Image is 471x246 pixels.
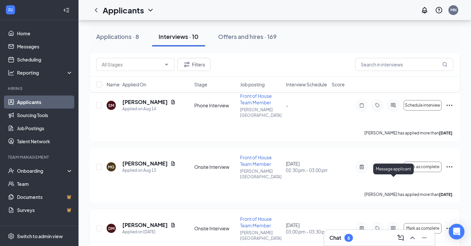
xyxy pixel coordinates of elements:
div: Team Management [8,154,72,160]
a: Job Postings [17,122,73,135]
div: DM [108,226,114,231]
div: SM [108,103,114,108]
div: Switch to admin view [17,233,63,239]
span: Interview Schedule [286,81,327,88]
div: [DATE] [286,160,328,173]
div: Onsite Interview [194,164,236,170]
div: Onsite Interview [194,225,236,232]
svg: QuestionInfo [435,6,443,14]
span: Front of House Team Member [240,154,272,167]
svg: MagnifyingGlass [442,62,447,67]
div: Applications · 8 [96,32,139,41]
span: Stage [194,81,207,88]
div: Hiring [8,86,72,91]
svg: Ellipses [445,224,453,232]
div: Applied on Aug 13 [122,167,176,174]
a: DocumentsCrown [17,190,73,203]
svg: Notifications [421,6,428,14]
a: Sourcing Tools [17,109,73,122]
p: [PERSON_NAME] has applied more than . [364,130,453,136]
svg: ActiveChat [389,103,397,108]
div: Offers and hires · 169 [218,32,277,41]
svg: ChevronLeft [92,6,100,14]
svg: ActiveChat [389,226,397,231]
div: Message applicant [373,164,414,174]
span: Mark as complete [406,165,439,169]
h5: [PERSON_NAME] [122,160,168,167]
h5: [PERSON_NAME] [122,98,168,106]
p: [PERSON_NAME][GEOGRAPHIC_DATA] [240,107,282,118]
svg: Ellipses [445,101,453,109]
svg: Document [170,222,176,228]
svg: ActiveNote [358,164,366,169]
svg: Ellipses [445,163,453,171]
svg: Tag [374,103,381,108]
span: 03:00 pm - 03:30 pm [286,228,328,235]
input: Search in interviews [355,58,453,71]
span: Mark as complete [406,226,439,231]
div: MN [450,7,457,13]
div: Interviews · 10 [159,32,199,41]
div: Applied on Aug 14 [122,106,176,112]
div: Phone Interview [194,102,236,109]
span: Front of House Team Member [240,216,272,228]
svg: Document [170,161,176,166]
b: [DATE] [439,192,452,197]
svg: Filter [183,61,191,68]
span: Job posting [240,81,265,88]
a: Messages [17,40,73,53]
a: Talent Network [17,135,73,148]
svg: ActiveNote [358,226,366,231]
svg: Tag [374,226,381,231]
h3: Chat [329,234,341,241]
svg: ChevronDown [164,62,169,67]
p: [PERSON_NAME][GEOGRAPHIC_DATA] [240,168,282,180]
svg: UserCheck [8,167,14,174]
span: Name · Applied On [107,81,146,88]
svg: Settings [8,233,14,239]
a: Applicants [17,96,73,109]
span: Score [332,81,345,88]
div: MG [108,164,114,170]
p: [PERSON_NAME] has applied more than . [364,192,453,197]
svg: Document [170,99,176,105]
svg: ChevronDown [147,6,154,14]
svg: Collapse [63,7,70,13]
a: Scheduling [17,53,73,66]
h1: Applicants [103,5,144,16]
button: Schedule interview [404,100,442,111]
a: Team [17,177,73,190]
button: ComposeMessage [395,233,406,243]
span: Schedule interview [405,103,440,108]
button: Mark as complete [404,162,442,172]
svg: Analysis [8,69,14,76]
span: - [286,102,288,108]
button: Minimize [419,233,429,243]
a: SurveysCrown [17,203,73,217]
svg: Note [358,103,366,108]
input: All Stages [102,61,161,68]
button: Mark as complete [404,223,442,234]
div: [DATE] [286,222,328,235]
button: Filter Filters [177,58,211,71]
div: Onboarding [17,167,67,174]
div: Applied on [DATE] [122,229,176,235]
span: 02:30 pm - 03:00 pm [286,167,328,173]
svg: Minimize [420,234,428,242]
p: [PERSON_NAME][GEOGRAPHIC_DATA] [240,230,282,241]
svg: ChevronUp [409,234,416,242]
h5: [PERSON_NAME] [122,221,168,229]
button: ChevronUp [407,233,418,243]
a: Home [17,27,73,40]
div: Open Intercom Messenger [449,224,464,239]
svg: ComposeMessage [397,234,405,242]
svg: WorkstreamLogo [7,7,14,13]
div: 6 [347,235,350,241]
div: Reporting [17,69,73,76]
b: [DATE] [439,131,452,135]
